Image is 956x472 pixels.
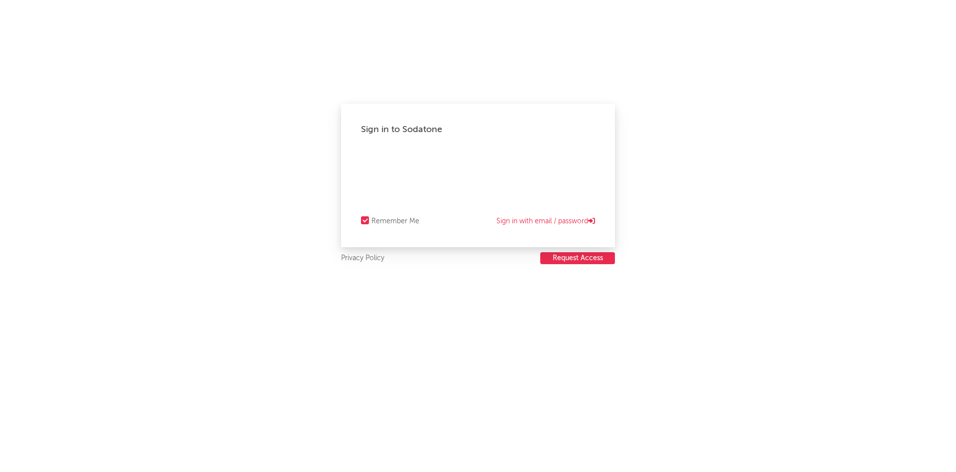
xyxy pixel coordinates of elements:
[361,124,595,136] div: Sign in to Sodatone
[496,215,595,227] a: Sign in with email / password
[371,215,419,227] div: Remember Me
[341,252,384,265] a: Privacy Policy
[540,252,615,264] button: Request Access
